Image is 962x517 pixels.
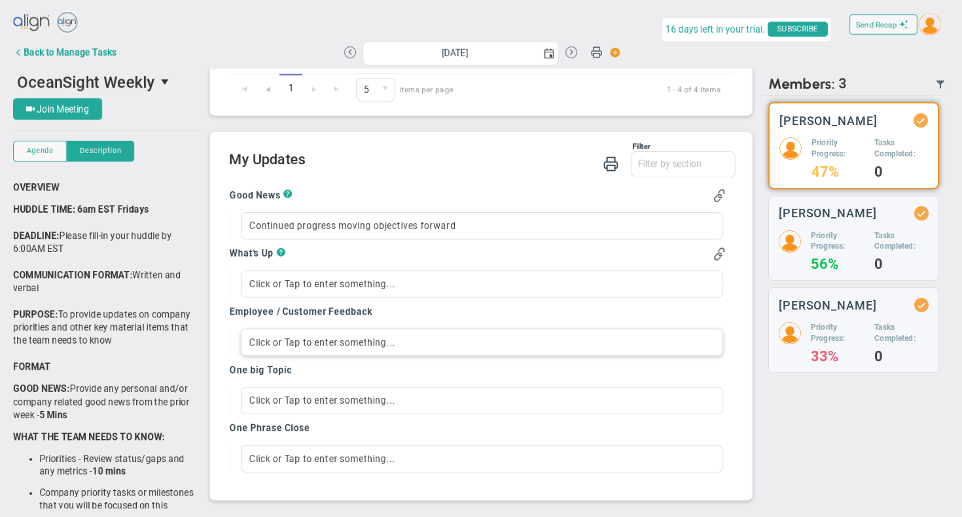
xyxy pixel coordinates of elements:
[13,361,50,372] span: FORMAT
[874,137,928,160] h5: Tasks Completed:
[230,306,372,317] h4: Employee / Customer Feedback
[13,382,200,421] p: Provide any personal and/or company related good news from the prior week -
[241,445,723,472] div: Click or Tap to enter something...
[779,115,878,127] h3: [PERSON_NAME]
[13,204,149,215] strong: HUDDLE TIME: 6am EST Fridays
[856,20,897,29] span: Send Recap
[230,247,276,259] h4: What's Up
[935,79,946,90] span: Filter Updated Members
[811,166,864,178] h4: 47%
[229,142,650,151] div: Filter
[469,82,721,98] span: 1 - 4 of 4 items
[779,322,801,344] img: 204747.Person.photo
[13,141,67,162] button: Agenda
[591,46,603,64] span: Print Huddle
[39,453,200,478] li: Priorities - Review status/gaps and any metrics -
[874,258,929,270] h4: 0
[919,13,941,35] img: 206891.Person.photo
[37,104,89,115] span: Join Meeting
[838,75,847,93] span: 3
[849,14,917,35] button: Send Recap
[13,432,164,442] strong: WHAT THE TEAM NEEDS TO KNOW:
[13,203,200,373] p: Please fill-in your huddle by 6:00AM EST Written and verbal To provide updates on company priorit...
[768,75,835,93] span: Members:
[917,209,926,218] div: Updated Status
[92,466,126,476] strong: 10 mins
[241,329,723,356] div: Click or Tap to enter something...
[811,230,864,253] h5: Priority Progress:
[874,322,929,344] h5: Tasks Completed:
[811,258,864,270] h4: 56%
[241,387,723,414] div: Click or Tap to enter something...
[357,79,376,101] span: 5
[27,145,53,156] span: Agenda
[24,47,116,58] div: Back to Manage Tasks
[17,73,155,92] span: OceanSight Weekly
[13,39,116,65] button: Back to Manage Tasks
[779,137,802,160] img: 206891.Person.photo
[811,137,864,160] h5: Priority Progress:
[916,116,925,125] div: Updated Status
[80,145,121,156] span: Description
[779,207,877,219] h3: [PERSON_NAME]
[230,364,292,376] h4: One big Topic
[779,299,877,312] h3: [PERSON_NAME]
[603,155,619,171] span: Print My Huddle Updates
[13,98,102,120] button: Join Meeting
[67,141,134,162] button: Description
[241,212,723,240] div: Continued progress moving objectives forward
[241,270,723,298] div: Click or Tap to enter something...
[540,42,558,65] span: select
[666,22,765,38] span: 16 days left in your trial.
[356,78,395,101] span: 0
[811,322,864,344] h5: Priority Progress:
[604,44,621,62] span: Action Button
[13,182,59,192] strong: OVERVIEW
[39,410,67,420] strong: 5 Mins
[779,230,801,253] img: 204746.Person.photo
[811,351,864,363] h4: 33%
[13,230,59,241] strong: DEADLINE:
[376,79,395,101] span: select
[917,300,926,310] div: Updated Status
[279,74,302,102] span: 1
[13,270,132,280] strong: COMMUNICATION FORMAT:
[632,152,735,175] input: Filter by section
[230,189,283,201] h4: Good News
[13,383,70,394] strong: GOOD NEWS:
[874,351,929,363] h4: 0
[874,166,928,178] h4: 0
[768,22,828,37] span: SUBSCRIBE
[13,10,51,36] img: align-logo.svg
[356,78,454,101] span: items per page
[229,151,736,170] h2: My Updates
[13,309,58,319] strong: PURPOSE:
[230,422,310,434] h4: One Phrase Close
[874,230,929,253] h5: Tasks Completed:
[155,71,177,93] span: select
